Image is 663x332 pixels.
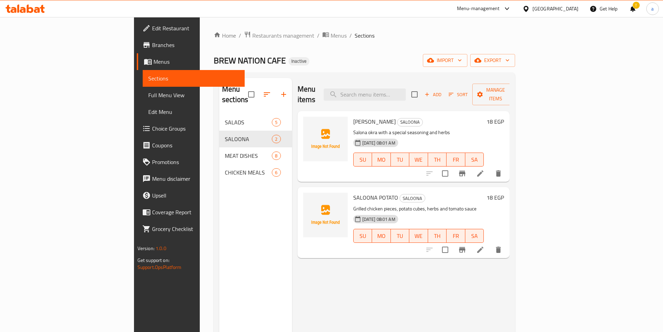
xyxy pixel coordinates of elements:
a: Coverage Report [137,204,245,221]
button: delete [490,241,507,258]
a: Menus [322,31,347,40]
span: MEAT DISHES [225,152,272,160]
span: TH [431,231,444,241]
button: import [423,54,467,67]
button: SU [353,229,372,243]
span: SU [356,155,369,165]
nav: Menu sections [219,111,292,184]
div: items [272,152,281,160]
a: Branches [137,37,245,53]
span: Sections [148,74,239,83]
span: a [651,5,654,13]
button: MO [372,153,391,167]
div: CHICKEN MEALS [225,168,272,177]
li: / [317,31,319,40]
button: MO [372,229,391,243]
span: [DATE] 08:01 AM [360,140,398,146]
span: BREW NATION CAFE [214,53,286,68]
div: CHICKEN MEALS6 [219,164,292,181]
div: items [272,135,281,143]
a: Edit menu item [476,246,484,254]
a: Support.OpsPlatform [137,263,182,272]
button: Sort [447,89,469,100]
span: TU [394,231,407,241]
li: / [349,31,352,40]
span: Inactive [289,58,309,64]
a: Restaurants management [244,31,314,40]
span: MO [375,155,388,165]
span: 5 [272,119,280,126]
span: SALOONA [225,135,272,143]
button: delete [490,165,507,182]
span: FR [449,231,463,241]
button: TU [391,229,410,243]
span: Sort items [444,89,472,100]
span: TU [394,155,407,165]
button: SA [465,229,484,243]
span: Restaurants management [252,31,314,40]
div: SALADS5 [219,114,292,131]
span: Select section [407,87,422,102]
span: Edit Restaurant [152,24,239,32]
span: Select to update [438,166,452,181]
button: SU [353,153,372,167]
span: Branches [152,41,239,49]
p: Salona okra with a special seasoning and herbs [353,128,484,137]
button: Branch-specific-item [454,241,471,258]
a: Promotions [137,154,245,170]
span: [DATE] 08:01 AM [360,216,398,223]
a: Coupons [137,137,245,154]
button: SA [465,153,484,167]
div: items [272,118,281,126]
button: FR [447,229,465,243]
span: Menu disclaimer [152,175,239,183]
button: Add [422,89,444,100]
button: TU [391,153,410,167]
span: Select to update [438,242,452,257]
a: Edit Menu [143,103,245,120]
span: SU [356,231,369,241]
span: Promotions [152,158,239,166]
span: export [476,56,510,65]
button: Manage items [472,84,519,105]
span: Get support on: [137,256,169,265]
h6: 18 EGP [487,117,504,126]
div: SALOONA2 [219,131,292,147]
a: Sections [143,70,245,87]
h2: Menu items [298,84,316,105]
button: export [470,54,515,67]
span: SALOONA [397,118,423,126]
span: WE [412,231,425,241]
span: Add item [422,89,444,100]
span: MO [375,231,388,241]
span: Upsell [152,191,239,200]
button: WE [409,229,428,243]
a: Menus [137,53,245,70]
span: Menus [331,31,347,40]
span: Edit Menu [148,108,239,116]
span: TH [431,155,444,165]
button: TH [428,153,447,167]
span: Add [424,91,442,99]
span: Choice Groups [152,124,239,133]
span: FR [449,155,463,165]
button: FR [447,153,465,167]
span: 1.0.0 [156,244,166,253]
a: Grocery Checklist [137,221,245,237]
img: UKRA SALOONA [303,117,348,161]
a: Edit menu item [476,169,484,178]
input: search [324,88,406,101]
span: SALADS [225,118,272,126]
span: Menus [153,57,239,66]
span: Manage items [478,86,513,103]
button: Branch-specific-item [454,165,471,182]
a: Edit Restaurant [137,20,245,37]
p: Grilled chicken pieces, potato cubes, herbs and tomato sauce [353,204,484,213]
span: SALOONA [400,194,425,202]
div: items [272,168,281,177]
a: Menu disclaimer [137,170,245,187]
div: [GEOGRAPHIC_DATA] [532,5,578,13]
span: 2 [272,136,280,142]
